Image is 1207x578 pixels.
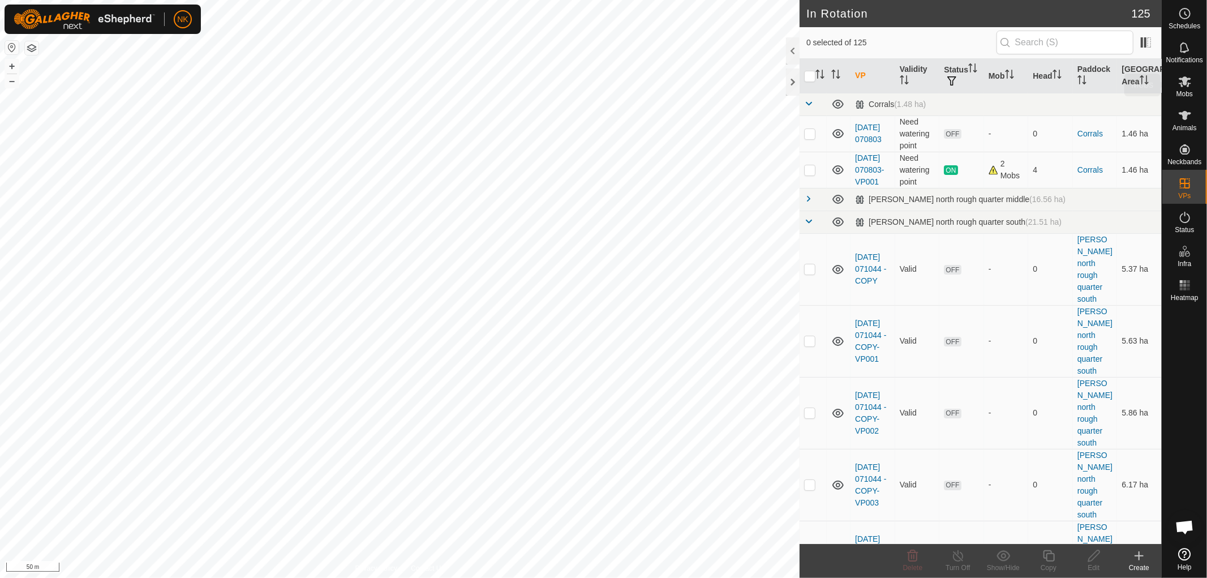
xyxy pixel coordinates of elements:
[855,195,1066,204] div: [PERSON_NAME] north rough quarter middle
[1028,59,1073,93] th: Head
[5,74,19,88] button: –
[14,9,155,29] img: Gallagher Logo
[855,391,886,435] a: [DATE] 071044 - COPY-VP002
[1117,233,1162,305] td: 5.37 ha
[895,233,940,305] td: Valid
[944,165,957,175] span: ON
[1172,125,1197,131] span: Animals
[855,319,886,363] a: [DATE] 071044 - COPY-VP001
[1005,71,1014,80] p-sorticon: Activate to sort
[806,7,1132,20] h2: In Rotation
[1117,377,1162,449] td: 5.86 ha
[5,41,19,54] button: Reset Map
[1077,235,1112,303] a: [PERSON_NAME] north rough quarter south
[1117,305,1162,377] td: 5.63 ha
[1028,115,1073,152] td: 0
[806,37,996,49] span: 0 selected of 125
[1167,159,1201,165] span: Neckbands
[815,71,824,80] p-sorticon: Activate to sort
[1162,543,1207,575] a: Help
[894,100,926,109] span: (1.48 ha)
[855,153,884,186] a: [DATE] 070803-VP001
[895,152,940,188] td: Need watering point
[1028,305,1073,377] td: 0
[989,335,1024,347] div: -
[1077,129,1103,138] a: Corrals
[939,59,984,93] th: Status
[855,252,886,285] a: [DATE] 071044 - COPY
[1028,152,1073,188] td: 4
[895,449,940,521] td: Valid
[895,115,940,152] td: Need watering point
[831,71,840,80] p-sorticon: Activate to sort
[1176,91,1193,97] span: Mobs
[1178,564,1192,571] span: Help
[1117,59,1162,93] th: [GEOGRAPHIC_DATA] Area
[903,564,923,572] span: Delete
[855,217,1062,227] div: [PERSON_NAME] north rough quarter south
[989,263,1024,275] div: -
[1166,57,1203,63] span: Notifications
[968,65,977,74] p-sorticon: Activate to sort
[989,407,1024,419] div: -
[1077,77,1086,86] p-sorticon: Activate to sort
[1053,71,1062,80] p-sorticon: Activate to sort
[984,59,1029,93] th: Mob
[900,77,909,86] p-sorticon: Activate to sort
[944,337,961,346] span: OFF
[851,59,895,93] th: VP
[355,563,398,573] a: Privacy Policy
[1071,563,1116,573] div: Edit
[989,479,1024,491] div: -
[1175,226,1194,233] span: Status
[1077,379,1112,447] a: [PERSON_NAME] north rough quarter south
[989,158,1024,182] div: 2 Mobs
[1140,77,1149,86] p-sorticon: Activate to sort
[1028,233,1073,305] td: 0
[855,463,886,507] a: [DATE] 071044 - COPY-VP003
[855,100,926,109] div: Corrals
[177,14,188,25] span: NK
[1168,510,1202,544] a: Open chat
[1028,449,1073,521] td: 0
[944,481,961,490] span: OFF
[1117,115,1162,152] td: 1.46 ha
[1117,152,1162,188] td: 1.46 ha
[989,128,1024,140] div: -
[5,59,19,73] button: +
[1077,307,1112,375] a: [PERSON_NAME] north rough quarter south
[944,129,961,139] span: OFF
[25,41,38,55] button: Map Layers
[1178,260,1191,267] span: Infra
[996,31,1133,54] input: Search (S)
[1029,195,1066,204] span: (16.56 ha)
[1028,377,1073,449] td: 0
[1026,563,1071,573] div: Copy
[1116,563,1162,573] div: Create
[895,305,940,377] td: Valid
[1077,451,1112,519] a: [PERSON_NAME] north rough quarter south
[1117,449,1162,521] td: 6.17 ha
[895,377,940,449] td: Valid
[855,123,882,144] a: [DATE] 070803
[944,265,961,275] span: OFF
[1169,23,1200,29] span: Schedules
[1025,217,1062,226] span: (21.51 ha)
[1132,5,1150,22] span: 125
[1077,165,1103,174] a: Corrals
[1073,59,1118,93] th: Paddock
[935,563,981,573] div: Turn Off
[895,59,940,93] th: Validity
[944,409,961,418] span: OFF
[411,563,444,573] a: Contact Us
[1171,294,1199,301] span: Heatmap
[981,563,1026,573] div: Show/Hide
[1178,192,1191,199] span: VPs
